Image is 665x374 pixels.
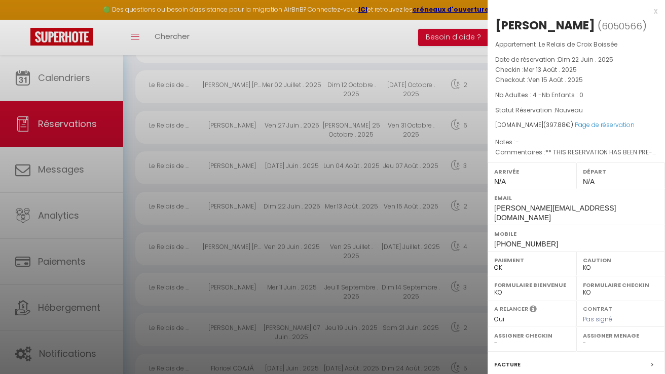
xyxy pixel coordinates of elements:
label: Caution [583,255,658,265]
span: 397.88 [546,120,566,129]
span: [PERSON_NAME][EMAIL_ADDRESS][DOMAIN_NAME] [494,204,616,222]
span: Pas signé [583,315,612,323]
label: Assigner Checkin [494,330,570,341]
p: Checkout : [495,75,657,85]
label: Mobile [494,229,658,239]
span: Nb Enfants : 0 [542,91,583,99]
span: - [515,138,519,146]
span: ( ) [598,19,647,33]
span: Ven 15 Août . 2025 [528,75,583,84]
label: Facture [494,359,521,370]
p: Commentaires : [495,147,657,157]
span: [PHONE_NUMBER] [494,240,558,248]
label: Formulaire Bienvenue [494,280,570,290]
a: Page de réservation [575,120,635,129]
span: ( €) [543,120,573,129]
button: Ouvrir le widget de chat LiveChat [8,4,39,34]
span: N/A [583,178,595,186]
label: Formulaire Checkin [583,280,658,290]
label: Départ [583,167,658,177]
label: Assigner Menage [583,330,658,341]
p: Appartement : [495,39,657,50]
div: [DOMAIN_NAME] [495,120,657,130]
label: Arrivée [494,167,570,177]
label: Contrat [583,305,612,311]
span: Mer 13 Août . 2025 [524,65,577,74]
span: Nouveau [555,106,583,114]
span: Nb Adultes : 4 - [495,91,583,99]
div: x [488,5,657,17]
label: Email [494,193,658,203]
p: Notes : [495,137,657,147]
i: Sélectionner OUI si vous souhaiter envoyer les séquences de messages post-checkout [530,305,537,316]
span: N/A [494,178,506,186]
p: Statut Réservation : [495,105,657,115]
p: Checkin : [495,65,657,75]
div: [PERSON_NAME] [495,17,595,33]
label: Paiement [494,255,570,265]
span: Le Relais de Croix Boissée [539,40,617,49]
span: Dim 22 Juin . 2025 [558,55,613,64]
label: A relancer [494,305,528,313]
span: 6050566 [602,20,642,32]
p: Date de réservation : [495,55,657,65]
